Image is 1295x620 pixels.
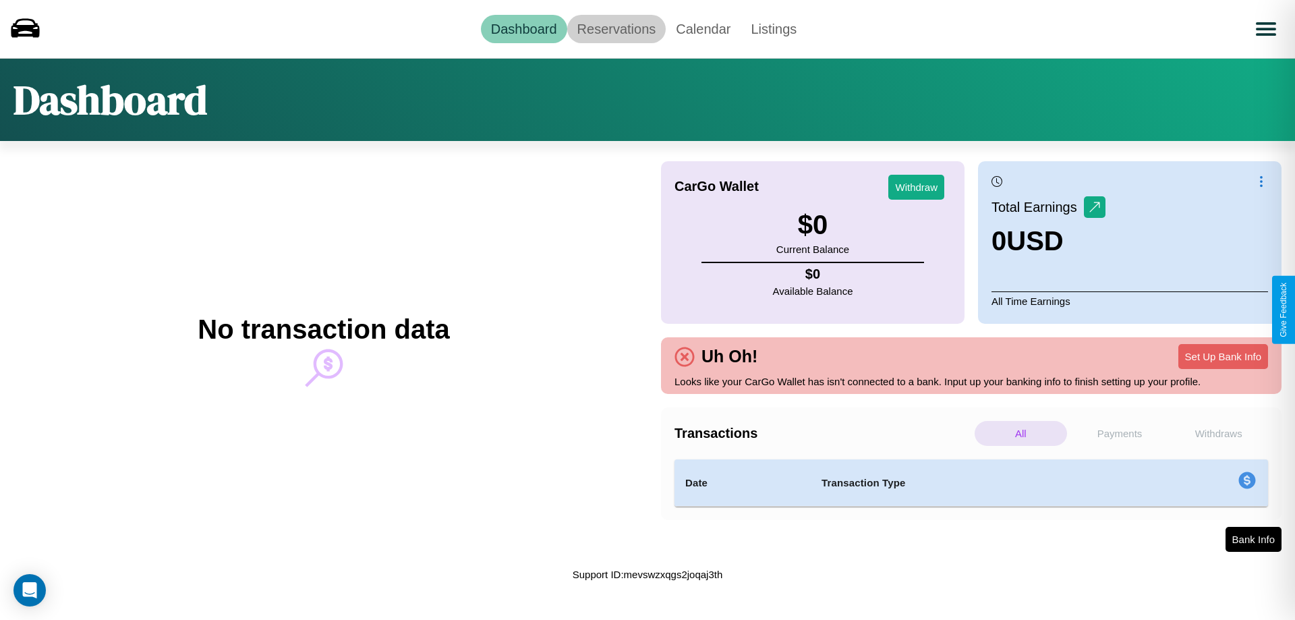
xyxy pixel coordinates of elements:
button: Bank Info [1226,527,1282,552]
a: Calendar [666,15,741,43]
a: Listings [741,15,807,43]
p: Support ID: mevswzxqgs2joqaj3th [573,565,723,584]
h3: $ 0 [776,210,849,240]
p: Current Balance [776,240,849,258]
p: All Time Earnings [991,291,1268,310]
button: Set Up Bank Info [1178,344,1268,369]
h3: 0 USD [991,226,1105,256]
h4: Date [685,475,800,491]
h4: Uh Oh! [695,347,764,366]
div: Give Feedback [1279,283,1288,337]
p: Payments [1074,421,1166,446]
div: Open Intercom Messenger [13,574,46,607]
p: Available Balance [773,282,853,300]
a: Reservations [567,15,666,43]
p: Withdraws [1172,421,1265,446]
p: All [975,421,1067,446]
p: Total Earnings [991,195,1084,219]
h2: No transaction data [198,314,449,345]
p: Looks like your CarGo Wallet has isn't connected to a bank. Input up your banking info to finish ... [674,372,1268,391]
button: Withdraw [888,175,944,200]
a: Dashboard [481,15,567,43]
h4: CarGo Wallet [674,179,759,194]
h4: Transactions [674,426,971,441]
button: Open menu [1247,10,1285,48]
h1: Dashboard [13,72,207,128]
table: simple table [674,459,1268,507]
h4: Transaction Type [822,475,1128,491]
h4: $ 0 [773,266,853,282]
